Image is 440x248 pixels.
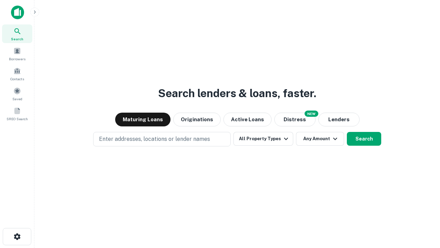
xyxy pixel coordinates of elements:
[2,84,32,103] a: Saved
[274,113,316,126] button: Search distressed loans with lien and other non-mortgage details.
[347,132,381,146] button: Search
[115,113,170,126] button: Maturing Loans
[10,76,24,82] span: Contacts
[9,56,25,62] span: Borrowers
[2,44,32,63] a: Borrowers
[2,24,32,43] a: Search
[173,113,221,126] button: Originations
[12,96,22,102] span: Saved
[223,113,272,126] button: Active Loans
[158,85,316,102] h3: Search lenders & loans, faster.
[2,64,32,83] a: Contacts
[99,135,210,143] p: Enter addresses, locations or lender names
[7,116,28,122] span: SREO Search
[233,132,293,146] button: All Property Types
[11,6,24,19] img: capitalize-icon.png
[318,113,360,126] button: Lenders
[406,193,440,226] iframe: Chat Widget
[2,104,32,123] a: SREO Search
[93,132,231,146] button: Enter addresses, locations or lender names
[296,132,344,146] button: Any Amount
[11,36,23,42] span: Search
[305,111,318,117] div: NEW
